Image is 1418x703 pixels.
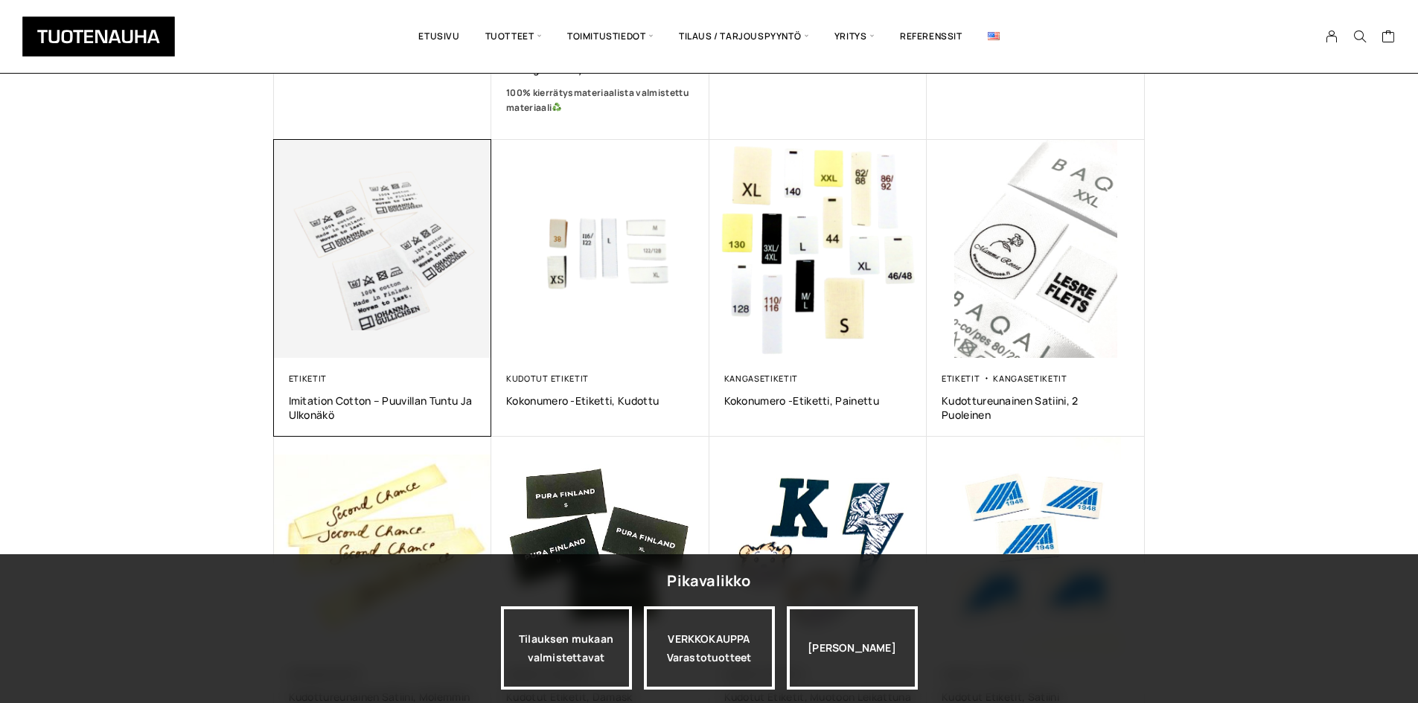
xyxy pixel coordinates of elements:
b: 100% kierrätysmateriaalista valmistettu materiaali [506,86,689,114]
button: Search [1346,30,1374,43]
a: Etiketit [289,373,328,384]
img: Tuotenauha Oy [22,16,175,57]
span: Yritys [822,11,887,62]
a: Kokonumero -etiketti, Painettu [724,394,913,408]
a: VERKKOKAUPPAVarastotuotteet [644,606,775,690]
img: ♻️ [552,103,561,112]
a: Kudottureunainen satiini, 2 puoleinen [942,394,1130,422]
div: Pikavalikko [667,568,750,594]
span: Tilaus / Tarjouspyyntö [666,11,822,62]
a: Cart [1382,29,1396,47]
a: Etiketit [942,373,980,384]
a: Kangasetiketit [724,373,799,384]
a: Tilauksen mukaan valmistettavat [501,606,632,690]
img: English [988,32,1000,40]
div: [PERSON_NAME] [787,606,918,690]
a: 100% kierrätysmateriaalista valmistettu materiaali♻️ [506,86,694,115]
a: Kangasetiketit [993,373,1067,384]
span: Toimitustiedot [555,11,666,62]
a: Referenssit [887,11,975,62]
a: My Account [1318,30,1347,43]
span: Tuotteet [473,11,555,62]
a: Imitation Cotton – puuvillan tuntu ja ulkonäkö [289,394,477,422]
a: Kokonumero -etiketti, Kudottu [506,394,694,408]
a: Etusivu [406,11,472,62]
a: Kudotut etiketit [506,373,589,384]
div: VERKKOKAUPPA Varastotuotteet [644,606,775,690]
